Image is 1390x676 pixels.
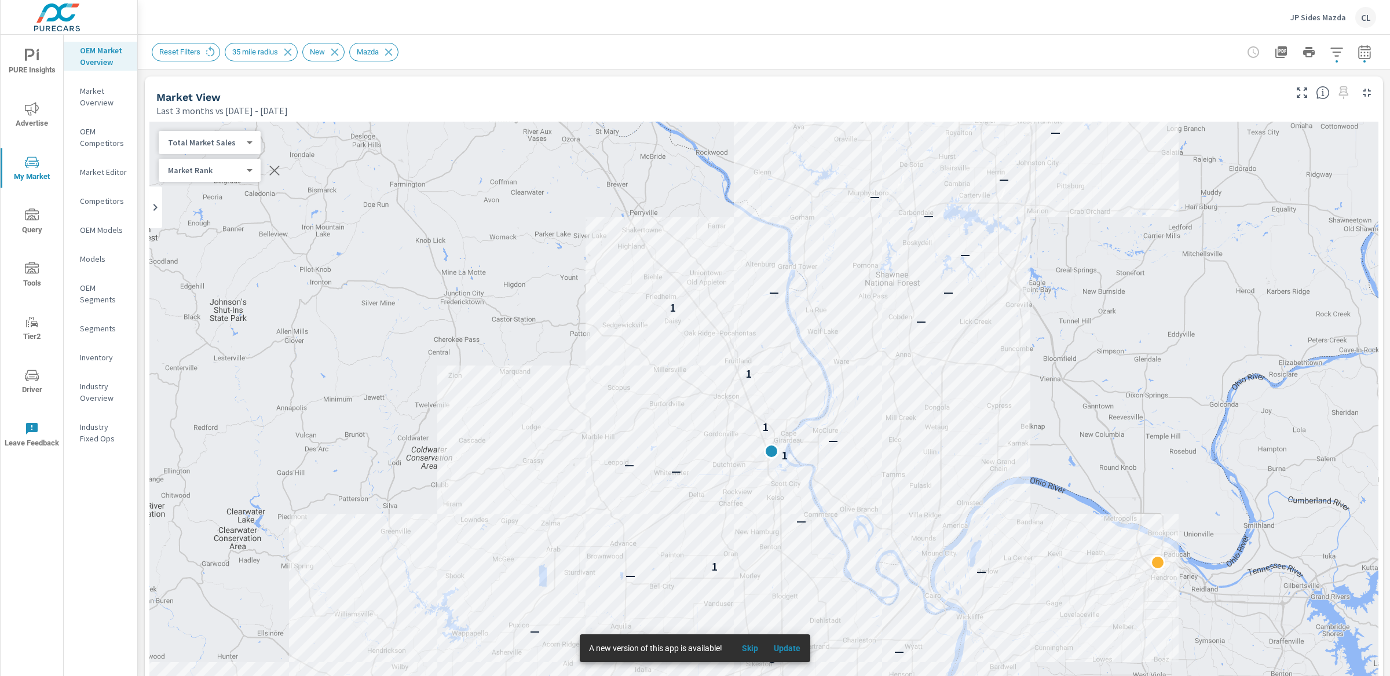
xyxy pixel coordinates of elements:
p: Competitors [80,195,128,207]
p: OEM Models [80,224,128,236]
div: Segments [64,320,137,337]
span: 35 mile radius [225,47,285,56]
p: — [796,514,806,528]
p: — [999,172,1009,186]
span: Mazda [350,47,386,56]
span: PURE Insights [4,49,60,77]
p: OEM Competitors [80,126,128,149]
p: — [924,209,934,222]
p: 1 [781,448,788,462]
div: Models [64,250,137,268]
div: Market Editor [64,163,137,181]
p: — [530,624,540,638]
div: Competitors [64,192,137,210]
p: Industry Fixed Ops [80,421,128,444]
div: Mazda [349,43,398,61]
p: Segments [80,323,128,334]
p: 1 [762,420,769,434]
p: OEM Market Overview [80,45,128,68]
button: Update [769,639,806,657]
div: Inventory [64,349,137,366]
button: Apply Filters [1325,41,1348,64]
p: — [870,189,880,203]
span: Reset Filters [152,47,207,56]
p: — [943,285,953,299]
div: Total Market Sales [159,137,251,148]
p: — [894,644,904,658]
p: — [769,285,779,299]
p: 1 [711,560,718,573]
p: Market Rank [168,165,242,176]
p: — [916,314,926,328]
p: — [960,247,970,261]
button: Skip [731,639,769,657]
span: Find the biggest opportunities in your market for your inventory. Understand by postal code where... [1316,86,1330,100]
span: A new version of this app is available! [589,644,722,653]
span: Query [4,209,60,237]
p: Market Editor [80,166,128,178]
p: 1 [670,301,676,315]
p: — [976,564,986,578]
span: Advertise [4,102,60,130]
p: Last 3 months vs [DATE] - [DATE] [156,104,288,118]
p: — [625,568,635,582]
div: nav menu [1,35,63,461]
div: OEM Market Overview [64,42,137,71]
span: Select a preset comparison range to save this widget [1334,83,1353,102]
p: OEM Segments [80,282,128,305]
button: Print Report [1297,41,1321,64]
button: Make Fullscreen [1293,83,1311,102]
div: OEM Segments [64,279,137,308]
span: Update [773,643,801,653]
span: My Market [4,155,60,184]
p: 1 [769,652,775,666]
p: — [624,458,634,472]
p: Total Market Sales [168,137,242,148]
span: Tier2 [4,315,60,344]
span: Leave Feedback [4,422,60,450]
p: — [828,433,838,447]
div: 35 mile radius [225,43,298,61]
div: OEM Models [64,221,137,239]
h5: Market View [156,91,221,103]
button: "Export Report to PDF" [1270,41,1293,64]
p: Inventory [80,352,128,363]
p: 1 [745,367,752,381]
p: JP Sides Mazda [1290,12,1346,23]
span: Driver [4,368,60,397]
div: Total Market Sales [159,165,251,176]
div: Industry Overview [64,378,137,407]
p: Market Overview [80,85,128,108]
p: Models [80,253,128,265]
p: — [1051,125,1060,139]
p: Industry Overview [80,381,128,404]
div: Reset Filters [152,43,220,61]
span: Skip [736,643,764,653]
div: OEM Competitors [64,123,137,152]
span: New [303,47,332,56]
div: Industry Fixed Ops [64,418,137,447]
span: Tools [4,262,60,290]
div: New [302,43,345,61]
div: CL [1355,7,1376,28]
p: — [671,464,681,478]
button: Select Date Range [1353,41,1376,64]
div: Market Overview [64,82,137,111]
